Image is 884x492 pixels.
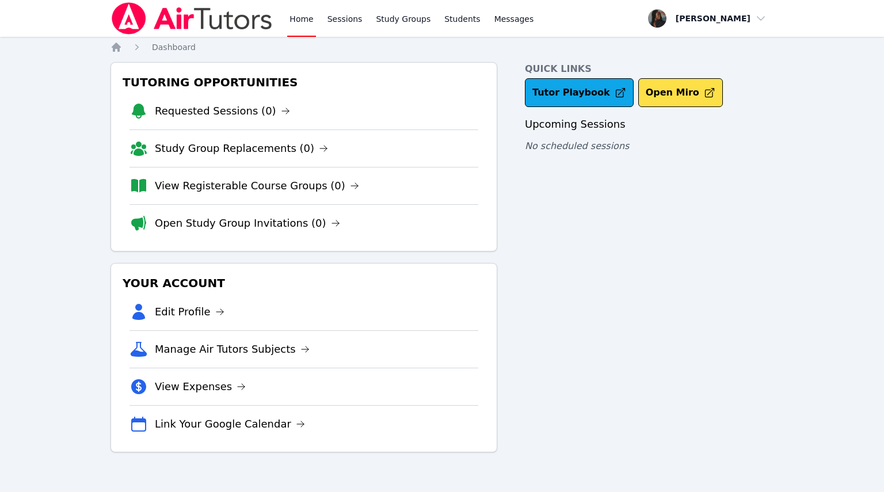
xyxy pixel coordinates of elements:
[152,43,196,52] span: Dashboard
[525,78,634,107] a: Tutor Playbook
[494,13,534,25] span: Messages
[120,72,487,93] h3: Tutoring Opportunities
[155,304,224,320] a: Edit Profile
[525,62,773,76] h4: Quick Links
[155,416,305,432] a: Link Your Google Calendar
[638,78,723,107] button: Open Miro
[155,178,359,194] a: View Registerable Course Groups (0)
[525,116,773,132] h3: Upcoming Sessions
[155,215,340,231] a: Open Study Group Invitations (0)
[155,379,246,395] a: View Expenses
[155,103,290,119] a: Requested Sessions (0)
[155,140,328,157] a: Study Group Replacements (0)
[155,341,310,357] a: Manage Air Tutors Subjects
[525,140,629,151] span: No scheduled sessions
[152,41,196,53] a: Dashboard
[110,41,773,53] nav: Breadcrumb
[120,273,487,293] h3: Your Account
[110,2,273,35] img: Air Tutors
